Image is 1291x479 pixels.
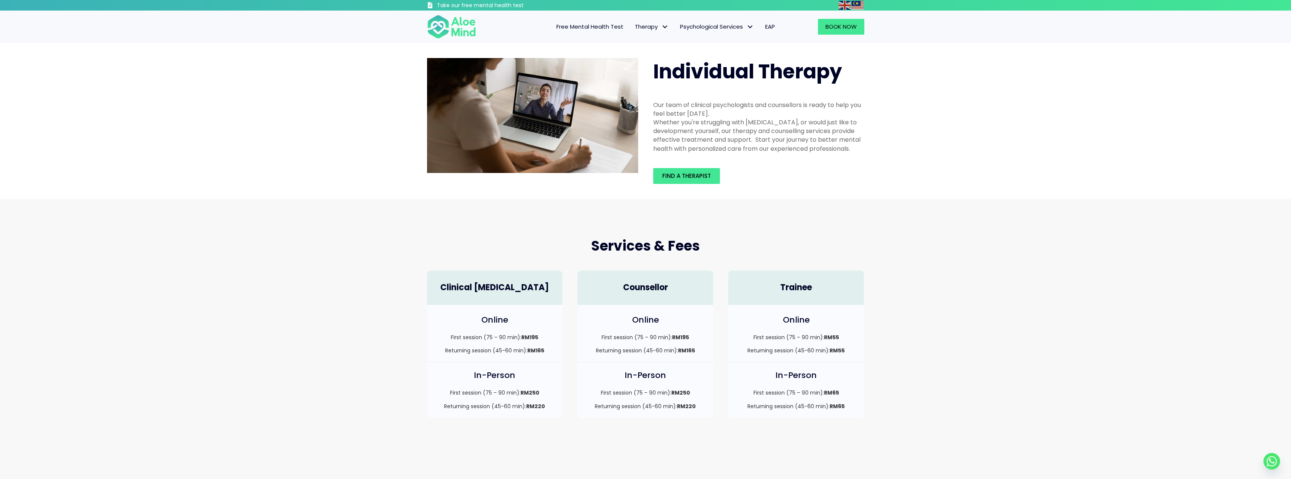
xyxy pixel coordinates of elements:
[1263,453,1280,470] a: Whatsapp
[736,347,856,354] p: Returning session (45-60 min):
[824,334,839,341] strong: RM55
[653,168,720,184] a: Find a therapist
[830,347,845,354] strong: RM55
[435,314,555,326] h4: Online
[671,389,690,396] strong: RM250
[672,334,689,341] strong: RM195
[427,14,476,39] img: Aloe mind Logo
[677,402,696,410] strong: RM220
[585,347,706,354] p: Returning session (45-60 min):
[824,389,839,396] strong: RM65
[629,19,674,35] a: TherapyTherapy: submenu
[585,282,706,294] h4: Counsellor
[521,389,539,396] strong: RM250
[653,58,842,85] span: Individual Therapy
[585,402,706,410] p: Returning session (45-60 min):
[585,389,706,396] p: First session (75 – 90 min):
[585,370,706,381] h4: In-Person
[818,19,864,35] a: Book Now
[585,334,706,341] p: First session (75 – 90 min):
[653,101,864,118] div: Our team of clinical psychologists and counsellors is ready to help you feel better [DATE].
[765,23,775,31] span: EAP
[435,370,555,381] h4: In-Person
[591,236,700,256] span: Services & Fees
[760,19,781,35] a: EAP
[427,58,638,173] img: Therapy online individual
[556,23,623,31] span: Free Mental Health Test
[839,1,851,10] img: en
[674,19,760,35] a: Psychological ServicesPsychological Services: submenu
[435,334,555,341] p: First session (75 – 90 min):
[680,23,754,31] span: Psychological Services
[851,1,864,9] a: Malay
[736,389,856,396] p: First session (75 – 90 min):
[839,1,851,9] a: English
[662,172,711,180] span: Find a therapist
[660,21,671,32] span: Therapy: submenu
[435,282,555,294] h4: Clinical [MEDICAL_DATA]
[435,402,555,410] p: Returning session (45-60 min):
[435,347,555,354] p: Returning session (45-60 min):
[825,23,857,31] span: Book Now
[745,21,756,32] span: Psychological Services: submenu
[736,402,856,410] p: Returning session (45-60 min):
[427,2,564,11] a: Take our free mental health test
[678,347,695,354] strong: RM165
[736,314,856,326] h4: Online
[526,402,545,410] strong: RM220
[653,118,864,153] div: Whether you're struggling with [MEDICAL_DATA], or would just like to development yourself, our th...
[437,2,564,9] h3: Take our free mental health test
[635,23,669,31] span: Therapy
[736,282,856,294] h4: Trainee
[830,402,845,410] strong: RM65
[551,19,629,35] a: Free Mental Health Test
[736,334,856,341] p: First session (75 – 90 min):
[585,314,706,326] h4: Online
[486,19,781,35] nav: Menu
[736,370,856,381] h4: In-Person
[521,334,538,341] strong: RM195
[851,1,864,10] img: ms
[527,347,544,354] strong: RM165
[435,389,555,396] p: First session (75 – 90 min):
